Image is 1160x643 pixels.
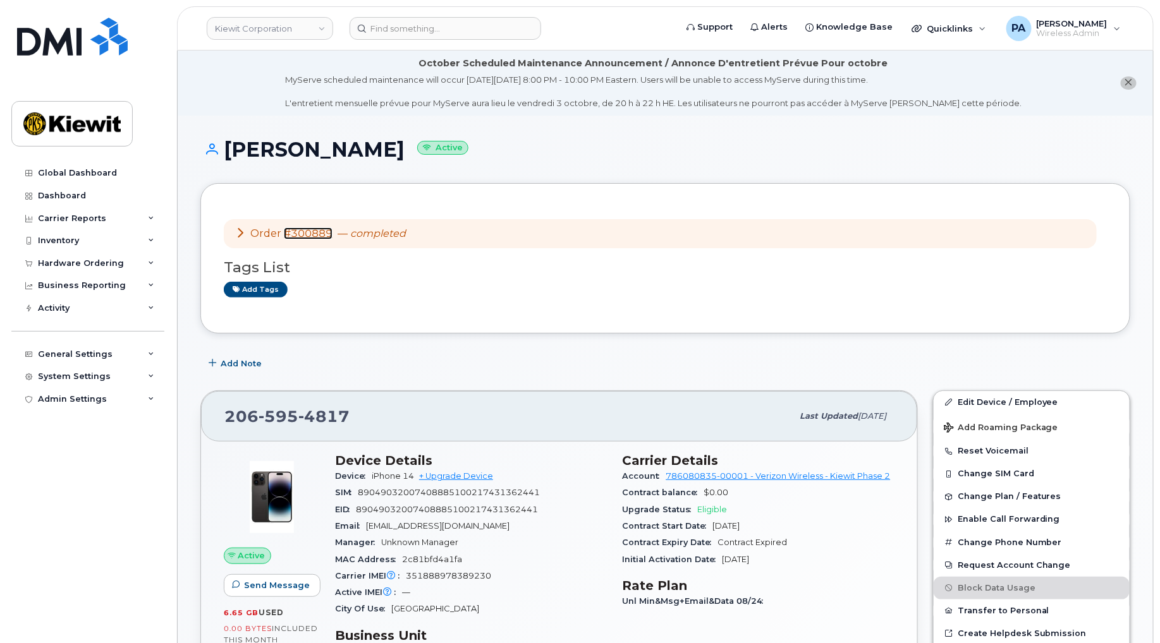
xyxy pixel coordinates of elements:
span: Manager [335,538,381,547]
span: 595 [259,407,298,426]
span: Eligible [698,505,728,514]
span: 89049032007408885100217431362441 [358,488,540,497]
h3: Tags List [224,260,1107,275]
span: [GEOGRAPHIC_DATA] [391,604,479,613]
span: Upgrade Status [623,505,698,514]
button: Add Roaming Package [934,414,1130,440]
h1: [PERSON_NAME] [200,138,1130,160]
span: Change Plan / Features [958,492,1061,502]
span: [DATE] [858,411,886,421]
span: $0.00 [704,488,729,497]
span: used [259,608,284,617]
span: Active [238,550,266,562]
span: 89049032007408885100217431362441 [356,505,538,514]
span: Contract Start Date [623,521,713,531]
h3: Rate Plan [623,578,895,593]
span: Send Message [244,579,310,591]
span: MAC Address [335,555,402,564]
span: SIM [335,488,358,497]
button: Change Phone Number [934,531,1130,554]
span: Carrier IMEI [335,571,406,580]
button: Change Plan / Features [934,485,1130,508]
span: 351888978389230 [406,571,491,580]
div: October Scheduled Maintenance Announcement / Annonce D'entretient Prévue Pour octobre [419,57,888,70]
span: — [338,227,406,239]
span: [EMAIL_ADDRESS][DOMAIN_NAME] [366,521,510,531]
a: Edit Device / Employee [934,391,1130,414]
span: — [402,587,410,597]
span: Contract Expiry Date [623,538,718,547]
a: 786080835-00001 - Verizon Wireless - Kiewit Phase 2 [666,471,891,481]
span: 4817 [298,407,350,426]
span: Order [250,227,281,239]
span: 206 [224,407,350,426]
button: Transfer to Personal [934,599,1130,622]
span: Enable Call Forwarding [958,515,1060,524]
span: 0.00 Bytes [224,624,272,633]
span: Device [335,471,372,481]
h3: Business Unit [335,628,607,643]
span: iPhone 14 [372,471,414,481]
h3: Carrier Details [623,453,895,468]
button: close notification [1121,76,1137,90]
img: image20231002-3703462-njx0qo.jpeg [234,459,310,535]
span: Account [623,471,666,481]
button: Reset Voicemail [934,440,1130,462]
button: Send Message [224,574,321,597]
button: Change SIM Card [934,462,1130,485]
button: Enable Call Forwarding [934,508,1130,531]
span: 2c81bfd4a1fa [402,555,462,564]
span: Active IMEI [335,587,402,597]
span: Add Note [221,358,262,370]
span: Contract Expired [718,538,788,547]
span: Initial Activation Date [623,555,723,564]
span: Last updated [800,411,858,421]
small: Active [417,141,468,155]
a: Add tags [224,282,288,297]
span: 6.65 GB [224,608,259,617]
span: Unl Min&Msg+Email&Data 08/24 [623,596,770,606]
span: Contract balance [623,488,704,497]
a: #300889 [284,227,333,239]
span: [DATE] [713,521,740,531]
span: Email [335,521,366,531]
span: Add Roaming Package [944,423,1058,435]
a: + Upgrade Device [419,471,493,481]
button: Add Note [200,352,272,375]
h3: Device Details [335,453,607,468]
span: [DATE] [723,555,750,564]
em: completed [350,227,406,239]
span: Unknown Manager [381,538,458,547]
button: Request Account Change [934,554,1130,577]
iframe: Messenger Launcher [1105,588,1151,634]
button: Block Data Usage [934,577,1130,599]
span: EID [335,505,356,514]
div: MyServe scheduled maintenance will occur [DATE][DATE] 8:00 PM - 10:00 PM Eastern. Users will be u... [285,74,1022,109]
span: City Of Use [335,604,391,613]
